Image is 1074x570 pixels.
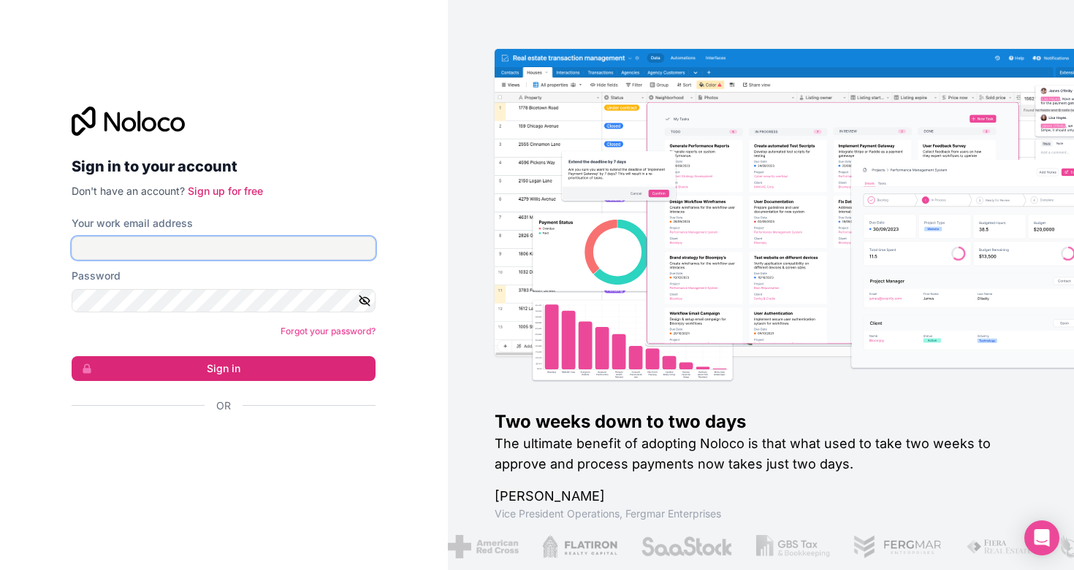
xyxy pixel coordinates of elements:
h2: Sign in to your account [72,153,376,180]
h1: Two weeks down to two days [495,410,1028,434]
span: Or [216,398,231,413]
input: Email address [72,236,376,260]
img: /assets/fiera-fwj2N5v4.png [966,535,1035,558]
h1: [PERSON_NAME] [495,486,1028,507]
span: Don't have an account? [72,185,185,197]
label: Your work email address [72,216,193,231]
h2: The ultimate benefit of adopting Noloco is that what used to take two weeks to approve and proces... [495,434,1028,474]
a: Forgot your password? [281,326,376,336]
h1: Vice President Operations , Fergmar Enterprises [495,507,1028,521]
input: Password [72,289,376,312]
iframe: Schaltfläche „Über Google anmelden“ [64,429,371,461]
button: Sign in [72,356,376,381]
img: /assets/gbstax-C-GtDUiK.png [755,535,830,558]
img: /assets/flatiron-C8eUkumj.png [541,535,617,558]
label: Password [72,269,121,283]
div: Open Intercom Messenger [1024,520,1059,555]
img: /assets/american-red-cross-BAupjrZR.png [447,535,518,558]
div: Über Google anmelden. Wird in neuem Tab geöffnet. [72,429,364,461]
img: /assets/saastock-C6Zbiodz.png [641,535,733,558]
img: /assets/fergmar-CudnrXN5.png [853,535,942,558]
a: Sign up for free [188,185,263,197]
